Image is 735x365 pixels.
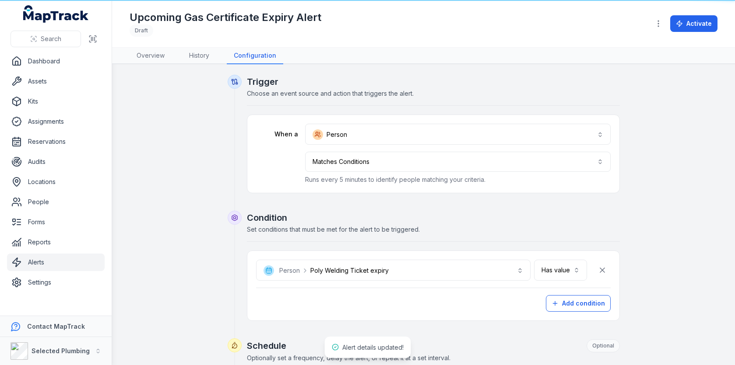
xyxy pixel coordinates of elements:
span: Set conditions that must be met for the alert to be triggered. [247,226,420,233]
div: Optional [587,339,620,352]
a: People [7,193,105,211]
span: Alert details updated! [342,344,404,351]
span: Optionally set a frequency, delay the alert, or repeat it at a set interval. [247,354,450,362]
a: Assets [7,73,105,90]
a: Reservations [7,133,105,150]
a: Reports [7,233,105,251]
button: Person [305,124,611,145]
a: Forms [7,213,105,231]
a: Assignments [7,113,105,130]
h2: Trigger [247,76,620,88]
strong: Contact MapTrack [27,323,85,330]
button: Search [11,31,81,47]
label: When a [256,130,298,139]
a: Kits [7,93,105,110]
a: History [182,48,216,64]
div: Draft [130,24,153,37]
a: Audits [7,153,105,170]
a: MapTrack [23,5,89,23]
a: Locations [7,173,105,191]
strong: Selected Plumbing [32,347,90,355]
a: Dashboard [7,52,105,70]
a: Alerts [7,254,105,271]
button: Add condition [546,295,611,312]
button: Matches Conditions [305,152,611,172]
span: Search [41,35,61,43]
h1: Upcoming Gas Certificate Expiry Alert [130,10,321,24]
a: Settings [7,274,105,291]
span: Choose an event source and action that triggers the alert. [247,90,414,97]
h2: Condition [247,212,620,224]
button: Has value [534,260,587,281]
p: Runs every 5 minutes to identify people matching your criteria. [305,175,611,184]
h2: Schedule [247,339,620,352]
button: PersonPoly Welding Ticket expiry [256,260,531,281]
button: Activate [670,15,717,32]
a: Configuration [227,48,283,64]
a: Overview [130,48,172,64]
